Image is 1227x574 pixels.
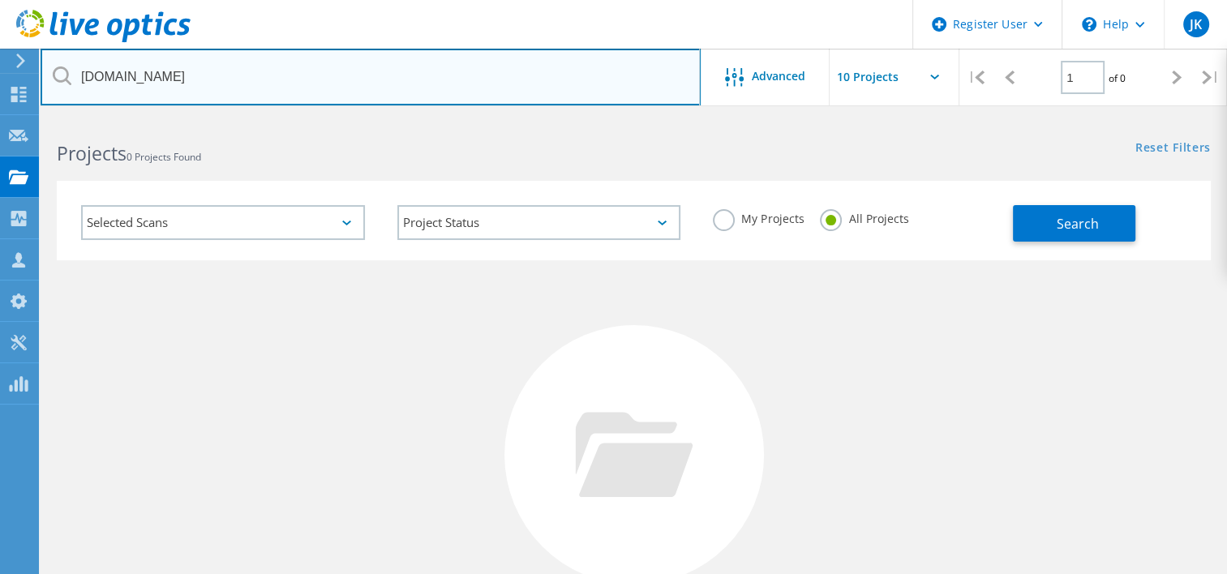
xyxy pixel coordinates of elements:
span: JK [1190,18,1202,31]
a: Live Optics Dashboard [16,34,191,45]
label: All Projects [820,209,908,225]
div: | [959,49,993,106]
div: | [1194,49,1227,106]
label: My Projects [713,209,804,225]
input: Search projects by name, owner, ID, company, etc [41,49,701,105]
svg: \n [1082,17,1096,32]
span: 0 Projects Found [127,150,201,164]
div: Project Status [397,205,681,240]
span: of 0 [1109,71,1126,85]
span: Search [1057,215,1099,233]
button: Search [1013,205,1135,242]
b: Projects [57,140,127,166]
a: Reset Filters [1135,142,1211,156]
span: Advanced [752,71,805,82]
div: Selected Scans [81,205,365,240]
